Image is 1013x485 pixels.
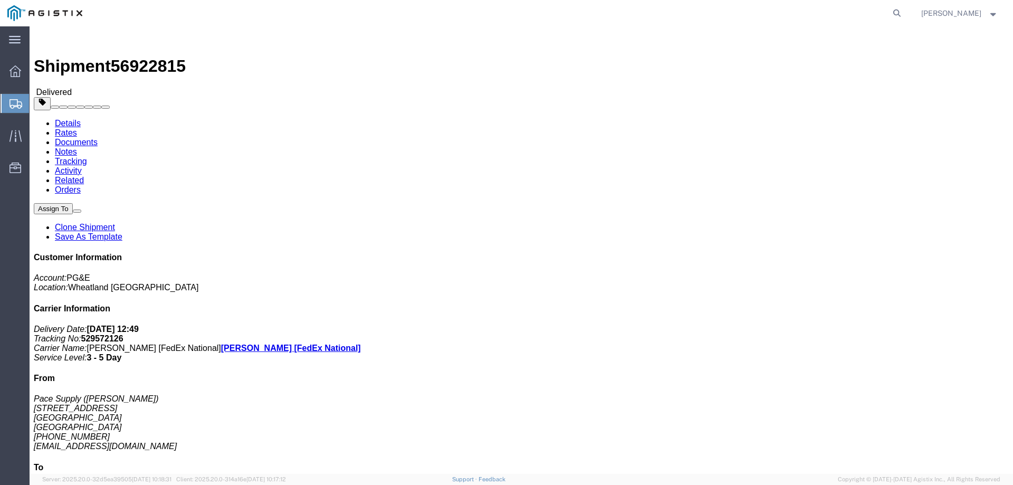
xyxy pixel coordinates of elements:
button: [PERSON_NAME] [921,7,999,20]
a: Support [452,476,479,482]
span: [DATE] 10:18:31 [132,476,171,482]
span: Server: 2025.20.0-32d5ea39505 [42,476,171,482]
a: Feedback [479,476,505,482]
iframe: FS Legacy Container [30,26,1013,474]
img: logo [7,5,82,21]
span: Krista Meyers [921,7,981,19]
span: Client: 2025.20.0-314a16e [176,476,286,482]
span: [DATE] 10:17:12 [246,476,286,482]
span: Copyright © [DATE]-[DATE] Agistix Inc., All Rights Reserved [838,475,1000,484]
